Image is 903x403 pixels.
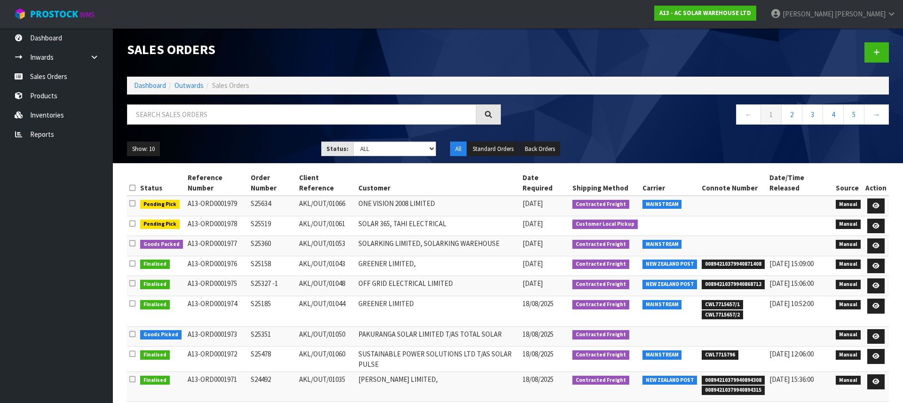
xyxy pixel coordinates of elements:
span: [DATE] 12:06:00 [769,349,814,358]
td: SUSTAINABLE POWER SOLUTIONS LTD T/AS SOLAR PULSE [356,347,520,372]
h1: Sales Orders [127,42,501,57]
button: Standard Orders [467,142,519,157]
td: A13-ORD0001971 [185,372,249,402]
td: S24492 [248,372,297,402]
td: AKL/OUT/01044 [297,296,356,326]
td: AKL/OUT/01060 [297,347,356,372]
span: Manual [836,280,861,289]
th: Reference Number [185,170,249,196]
td: S25327 -1 [248,276,297,296]
span: Pending Pick [140,200,180,209]
span: Finalised [140,350,170,360]
span: [PERSON_NAME] [835,9,886,18]
span: Finalised [140,280,170,289]
span: Finalised [140,300,170,309]
span: Manual [836,220,861,229]
span: [DATE] [523,239,543,248]
span: Manual [836,350,861,360]
span: Contracted Freight [572,330,629,340]
span: [DATE] 10:52:00 [769,299,814,308]
td: S25158 [248,256,297,276]
span: [DATE] [523,199,543,208]
span: Contracted Freight [572,240,629,249]
a: 1 [760,104,782,125]
td: A13-ORD0001974 [185,296,249,326]
th: Customer [356,170,520,196]
span: Manual [836,300,861,309]
td: A13-ORD0001978 [185,216,249,236]
nav: Page navigation [515,104,889,127]
td: S25351 [248,326,297,347]
td: GREENER LIMITED, [356,256,520,276]
span: NEW ZEALAND POST [642,280,697,289]
td: AKL/OUT/01043 [297,256,356,276]
th: Carrier [640,170,700,196]
span: [DATE] [523,279,543,288]
td: A13-ORD0001975 [185,276,249,296]
th: Shipping Method [570,170,640,196]
td: A13-ORD0001979 [185,196,249,216]
td: OFF GRID ELECTRICAL LIMITED [356,276,520,296]
span: 18/08/2025 [523,299,554,308]
td: AKL/OUT/01061 [297,216,356,236]
a: Outwards [174,81,204,90]
span: Sales Orders [212,81,249,90]
td: S25634 [248,196,297,216]
th: Action [863,170,889,196]
td: GREENER LIMITED [356,296,520,326]
th: Date/Time Released [767,170,834,196]
span: Goods Packed [140,240,183,249]
td: A13-ORD0001973 [185,326,249,347]
span: MAINSTREAM [642,240,682,249]
span: Finalised [140,376,170,385]
span: NEW ZEALAND POST [642,260,697,269]
span: Manual [836,376,861,385]
span: Manual [836,200,861,209]
input: Search sales orders [127,104,476,125]
td: [PERSON_NAME] LIMITED, [356,372,520,402]
img: cube-alt.png [14,8,26,20]
td: AKL/OUT/01053 [297,236,356,256]
td: AKL/OUT/01066 [297,196,356,216]
a: 2 [781,104,802,125]
td: SOLAR 365, TAHI ELECTRICAL [356,216,520,236]
span: MAINSTREAM [642,350,682,360]
th: Date Required [520,170,570,196]
span: Pending Pick [140,220,180,229]
span: CWL7715796 [702,350,738,360]
span: [DATE] 15:09:00 [769,259,814,268]
td: S25478 [248,347,297,372]
a: 4 [823,104,844,125]
span: 18/08/2025 [523,330,554,339]
span: [DATE] [523,219,543,228]
button: Show: 10 [127,142,160,157]
a: ← [736,104,761,125]
td: PAKURANGA SOLAR LIMITED T/AS TOTAL SOLAR [356,326,520,347]
span: NEW ZEALAND POST [642,376,697,385]
span: Manual [836,240,861,249]
small: WMS [80,10,95,19]
a: Dashboard [134,81,166,90]
span: [PERSON_NAME] [783,9,833,18]
strong: A13 - AC SOLAR WAREHOUSE LTD [659,9,751,17]
td: A13-ORD0001976 [185,256,249,276]
span: MAINSTREAM [642,300,682,309]
td: A13-ORD0001977 [185,236,249,256]
span: Contracted Freight [572,376,629,385]
span: Contracted Freight [572,260,629,269]
td: ONE VISION 2008 LIMITED [356,196,520,216]
span: [DATE] [523,259,543,268]
span: Contracted Freight [572,300,629,309]
span: 00894210379940894308 [702,376,765,385]
span: Contracted Freight [572,280,629,289]
strong: Status: [326,145,349,153]
td: S25185 [248,296,297,326]
td: AKL/OUT/01050 [297,326,356,347]
th: Client Reference [297,170,356,196]
td: S25360 [248,236,297,256]
td: S25519 [248,216,297,236]
td: AKL/OUT/01035 [297,372,356,402]
td: A13-ORD0001972 [185,347,249,372]
span: 00894210379940868712 [702,280,765,289]
span: [DATE] 15:06:00 [769,279,814,288]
